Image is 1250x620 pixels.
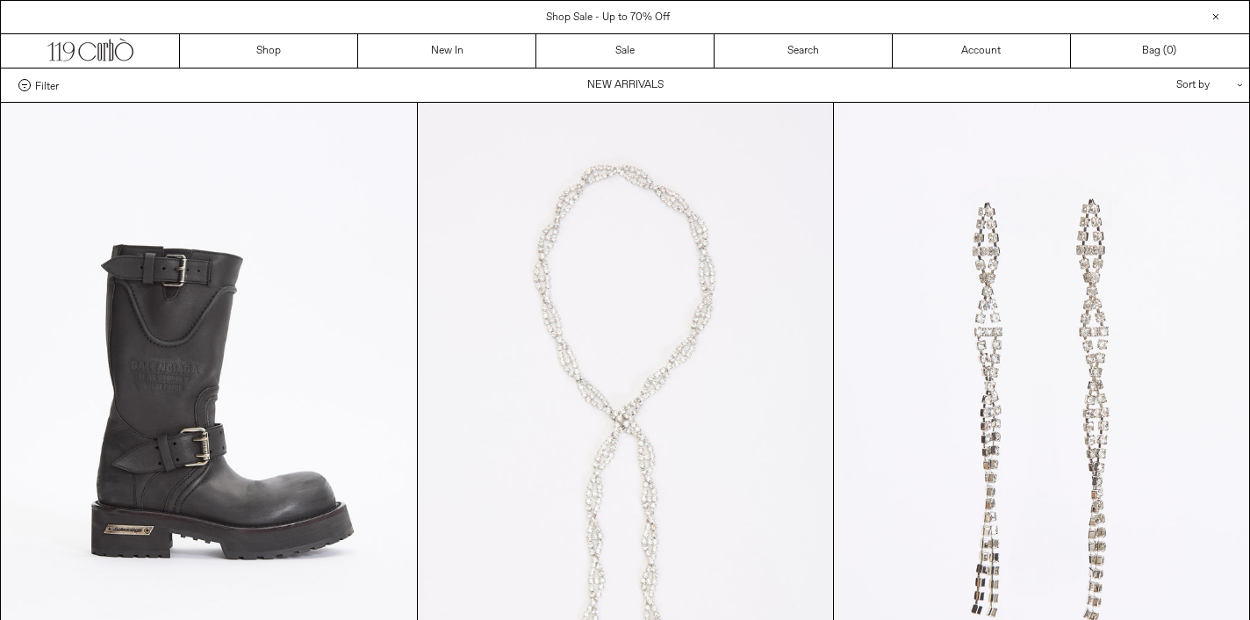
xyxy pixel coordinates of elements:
[536,34,715,68] a: Sale
[180,34,358,68] a: Shop
[35,79,59,91] span: Filter
[715,34,893,68] a: Search
[358,34,536,68] a: New In
[546,11,670,25] a: Shop Sale - Up to 70% Off
[893,34,1071,68] a: Account
[1074,68,1232,102] div: Sort by
[1167,43,1176,59] span: )
[1071,34,1249,68] a: Bag ()
[1167,44,1173,58] span: 0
